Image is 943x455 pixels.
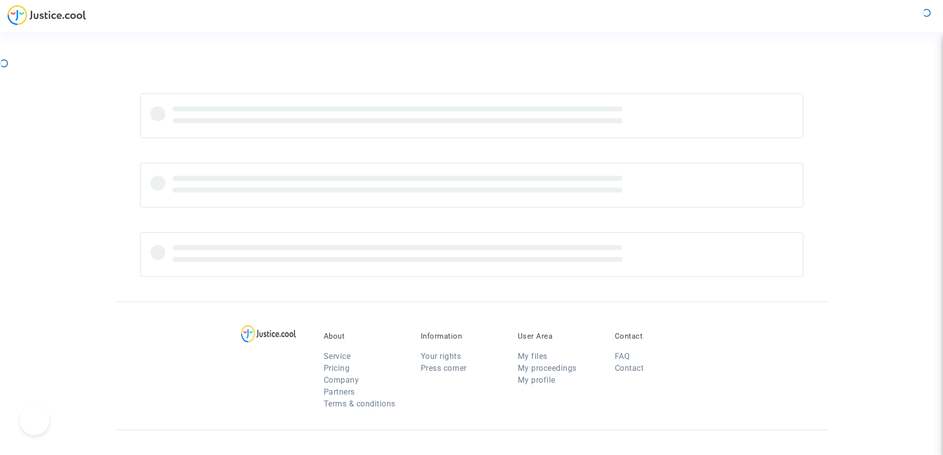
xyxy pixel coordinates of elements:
[518,352,547,361] a: My files
[324,399,396,408] a: Terms & conditions
[20,405,50,435] iframe: Toggle Customer Support
[324,375,359,385] a: Company
[615,332,697,341] p: Contact
[518,375,555,385] a: My profile
[241,325,296,343] img: logo-lg.svg
[324,387,355,397] a: Partners
[324,332,406,341] p: About
[518,332,600,341] p: User Area
[615,363,644,373] a: Contact
[421,352,461,361] a: Your rights
[421,332,503,341] p: Information
[518,363,577,373] a: My proceedings
[7,5,86,25] img: jc-logo.svg
[421,363,467,373] a: Press corner
[324,352,351,361] a: Service
[615,352,630,361] a: FAQ
[324,363,350,373] a: Pricing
